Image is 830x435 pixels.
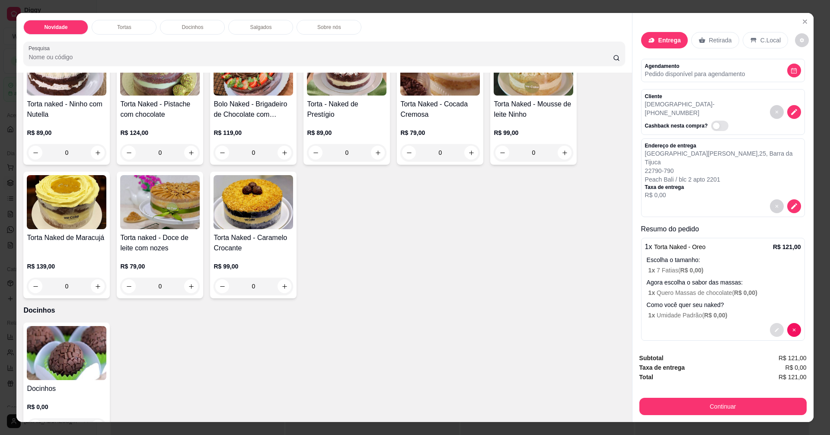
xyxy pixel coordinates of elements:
[645,93,770,100] p: Cliente
[27,128,106,137] p: R$ 89,00
[27,403,106,411] p: R$ 0,00
[647,256,801,264] p: Escolha o tamanho:
[27,384,106,394] h4: Docinhos
[307,99,386,120] h4: Torta - Naked de Prestígio
[27,326,106,380] img: product-image
[29,45,53,52] label: Pesquisa
[120,128,200,137] p: R$ 124,00
[779,372,807,382] span: R$ 121,00
[648,289,657,296] span: 1 x
[770,105,784,119] button: decrease-product-quantity
[760,36,781,45] p: C.Local
[639,374,653,381] strong: Total
[645,242,705,252] p: 1 x
[648,288,801,297] p: Quero Massas de chocolate (
[639,398,807,415] button: Continuar
[770,199,784,213] button: decrease-product-quantity
[27,99,106,120] h4: Torta naked - Ninho com Nutella
[645,100,770,117] p: [DEMOGRAPHIC_DATA] - [PHONE_NUMBER]
[648,266,801,275] p: 7 Fatias (
[214,233,293,253] h4: Torta Naked - Caramelo Crocante
[494,99,573,120] h4: Torta Naked - Mousse de leite Ninho
[214,175,293,229] img: product-image
[779,353,807,363] span: R$ 121,00
[770,323,784,337] button: decrease-product-quantity
[648,312,657,319] span: 1 x
[711,121,732,131] label: Automatic updates
[214,262,293,271] p: R$ 99,00
[787,323,801,337] button: decrease-product-quantity
[639,355,664,361] strong: Subtotal
[120,175,200,229] img: product-image
[798,15,812,29] button: Close
[27,175,106,229] img: product-image
[645,184,801,191] p: Taxa de entrega
[214,128,293,137] p: R$ 119,00
[27,233,106,243] h4: Torta Naked de Maracujá
[654,243,705,250] span: Torta Naked - Oreo
[120,99,200,120] h4: Torta Naked - Pistache com chocolate
[27,262,106,271] p: R$ 139,00
[23,305,625,316] p: Docinhos
[787,105,801,119] button: decrease-product-quantity
[641,224,805,234] p: Resumo do pedido
[645,175,801,184] p: Peach Bali / blc 2 apto 2201
[182,24,203,31] p: Docinhos
[795,33,809,47] button: decrease-product-quantity
[400,99,480,120] h4: Torta Naked - Cocada Cremosa
[317,24,341,31] p: Sobre nós
[709,36,732,45] p: Retirada
[704,312,728,319] span: R$ 0,00 )
[787,199,801,213] button: decrease-product-quantity
[645,191,801,199] p: R$ 0,00
[785,363,807,372] span: R$ 0,00
[645,142,801,149] p: Endereço de entrega
[648,311,801,320] p: Umidade Padrão (
[307,128,386,137] p: R$ 89,00
[658,36,681,45] p: Entrega
[494,128,573,137] p: R$ 99,00
[645,149,801,166] p: [GEOGRAPHIC_DATA][PERSON_NAME] , 25 , Barra da Tijuca
[29,53,613,61] input: Pesquisa
[645,166,801,175] p: 22790-790
[120,262,200,271] p: R$ 79,00
[250,24,271,31] p: Salgados
[645,63,745,70] p: Agendamento
[645,122,708,129] p: Cashback nesta compra?
[214,99,293,120] h4: Bolo Naked - Brigadeiro de Chocolate com Morangos
[645,70,745,78] p: Pedido disponível para agendamento
[117,24,131,31] p: Tortas
[734,289,757,296] span: R$ 0,00 )
[639,364,685,371] strong: Taxa de entrega
[647,278,801,287] p: Agora escolha o sabor das massas:
[647,301,801,309] p: Como você quer seu naked?
[787,64,801,77] button: decrease-product-quantity
[680,267,704,274] span: R$ 0,00 )
[400,128,480,137] p: R$ 79,00
[44,24,67,31] p: Novidade
[648,267,657,274] span: 1 x
[773,243,801,251] p: R$ 121,00
[120,233,200,253] h4: Torta naked - Doce de leite com nozes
